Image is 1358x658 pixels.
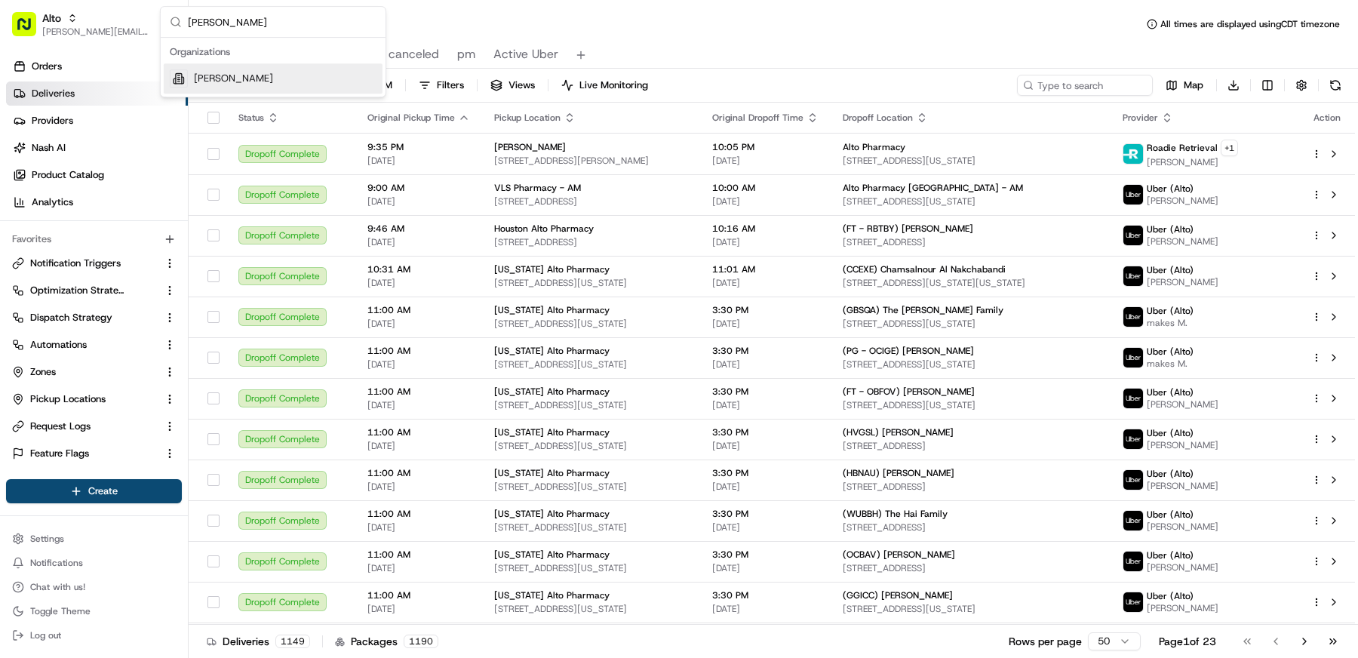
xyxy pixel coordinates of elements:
[15,143,42,171] img: 1736555255976-a54dd68f-1ca7-489b-9aae-adbdc363a1c4
[1147,183,1194,195] span: Uber (Alto)
[1147,358,1194,370] span: makes M.
[1184,78,1203,92] span: Map
[494,345,610,357] span: [US_STATE] Alto Pharmacy
[1147,439,1218,451] span: [PERSON_NAME]
[6,601,182,622] button: Toggle Theme
[125,274,131,286] span: •
[712,277,819,289] span: [DATE]
[843,521,1098,533] span: [STREET_ADDRESS]
[367,318,470,330] span: [DATE]
[6,81,188,106] a: Deliveries
[30,447,89,460] span: Feature Flags
[367,481,470,493] span: [DATE]
[1147,561,1218,573] span: [PERSON_NAME]
[494,223,594,235] span: Houston Alto Pharmacy
[1147,427,1194,439] span: Uber (Alto)
[6,333,182,357] button: Automations
[47,274,122,286] span: [PERSON_NAME]
[843,263,1006,275] span: (CCEXE) Chamsalnour Al Nakchabandi
[712,155,819,167] span: [DATE]
[6,441,182,466] button: Feature Flags
[367,440,470,452] span: [DATE]
[1123,185,1143,204] img: uber-new-logo.jpeg
[712,589,819,601] span: 3:30 PM
[404,635,438,648] div: 1190
[47,233,122,245] span: [PERSON_NAME]
[712,467,819,479] span: 3:30 PM
[494,182,581,194] span: VLS Pharmacy - AM
[1147,195,1218,207] span: [PERSON_NAME]
[367,589,470,601] span: 11:00 AM
[194,72,273,85] span: [PERSON_NAME]
[42,11,61,26] button: Alto
[843,223,973,235] span: (FT - RBTBY) [PERSON_NAME]
[494,467,610,479] span: [US_STATE] Alto Pharmacy
[494,440,688,452] span: [STREET_ADDRESS][US_STATE]
[843,155,1098,167] span: [STREET_ADDRESS][US_STATE]
[6,190,188,214] a: Analytics
[712,603,819,615] span: [DATE]
[42,26,150,38] span: [PERSON_NAME][EMAIL_ADDRESS][DOMAIN_NAME]
[15,60,275,84] p: Welcome 👋
[12,311,158,324] a: Dispatch Strategy
[1147,480,1218,492] span: [PERSON_NAME]
[6,306,182,330] button: Dispatch Strategy
[367,236,470,248] span: [DATE]
[12,420,158,433] a: Request Logs
[843,358,1098,371] span: [STREET_ADDRESS][US_STATE]
[437,78,464,92] span: Filters
[143,337,242,352] span: API Documentation
[6,360,182,384] button: Zones
[1147,521,1218,533] span: [PERSON_NAME]
[1123,552,1143,571] img: uber-new-logo.jpeg
[712,358,819,371] span: [DATE]
[494,521,688,533] span: [STREET_ADDRESS][US_STATE]
[712,562,819,574] span: [DATE]
[843,277,1098,289] span: [STREET_ADDRESS][US_STATE][US_STATE]
[367,195,470,208] span: [DATE]
[712,549,819,561] span: 3:30 PM
[367,386,470,398] span: 11:00 AM
[335,634,438,649] div: Packages
[15,338,27,350] div: 📗
[30,533,64,545] span: Settings
[1147,317,1194,329] span: makes M.
[367,399,470,411] span: [DATE]
[712,263,819,275] span: 11:01 AM
[134,274,164,286] span: [DATE]
[6,54,188,78] a: Orders
[1123,266,1143,286] img: uber-new-logo.jpeg
[712,426,819,438] span: 3:30 PM
[843,236,1098,248] span: [STREET_ADDRESS]
[457,45,475,63] span: pm
[6,625,182,646] button: Log out
[494,195,688,208] span: [STREET_ADDRESS]
[1147,468,1194,480] span: Uber (Alto)
[1147,305,1194,317] span: Uber (Alto)
[367,223,470,235] span: 9:46 AM
[843,112,913,124] span: Dropoff Location
[494,589,610,601] span: [US_STATE] Alto Pharmacy
[6,278,182,303] button: Optimization Strategy
[30,605,91,617] span: Toggle Theme
[494,549,610,561] span: [US_STATE] Alto Pharmacy
[32,143,59,171] img: 4037041995827_4c49e92c6e3ed2e3ec13_72.png
[32,168,104,182] span: Product Catalog
[712,399,819,411] span: [DATE]
[494,263,610,275] span: [US_STATE] Alto Pharmacy
[843,589,953,601] span: (GGICC) [PERSON_NAME]
[68,143,247,158] div: Start new chat
[843,399,1098,411] span: [STREET_ADDRESS][US_STATE]
[843,318,1098,330] span: [STREET_ADDRESS][US_STATE]
[1147,386,1194,398] span: Uber (Alto)
[494,426,610,438] span: [US_STATE] Alto Pharmacy
[494,112,561,124] span: Pickup Location
[843,386,975,398] span: (FT - OBFOV) [PERSON_NAME]
[1147,509,1194,521] span: Uber (Alto)
[494,236,688,248] span: [STREET_ADDRESS]
[1147,223,1194,235] span: Uber (Alto)
[12,257,158,270] a: Notification Triggers
[712,345,819,357] span: 3:30 PM
[494,277,688,289] span: [STREET_ADDRESS][US_STATE]
[1017,75,1153,96] input: Type to search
